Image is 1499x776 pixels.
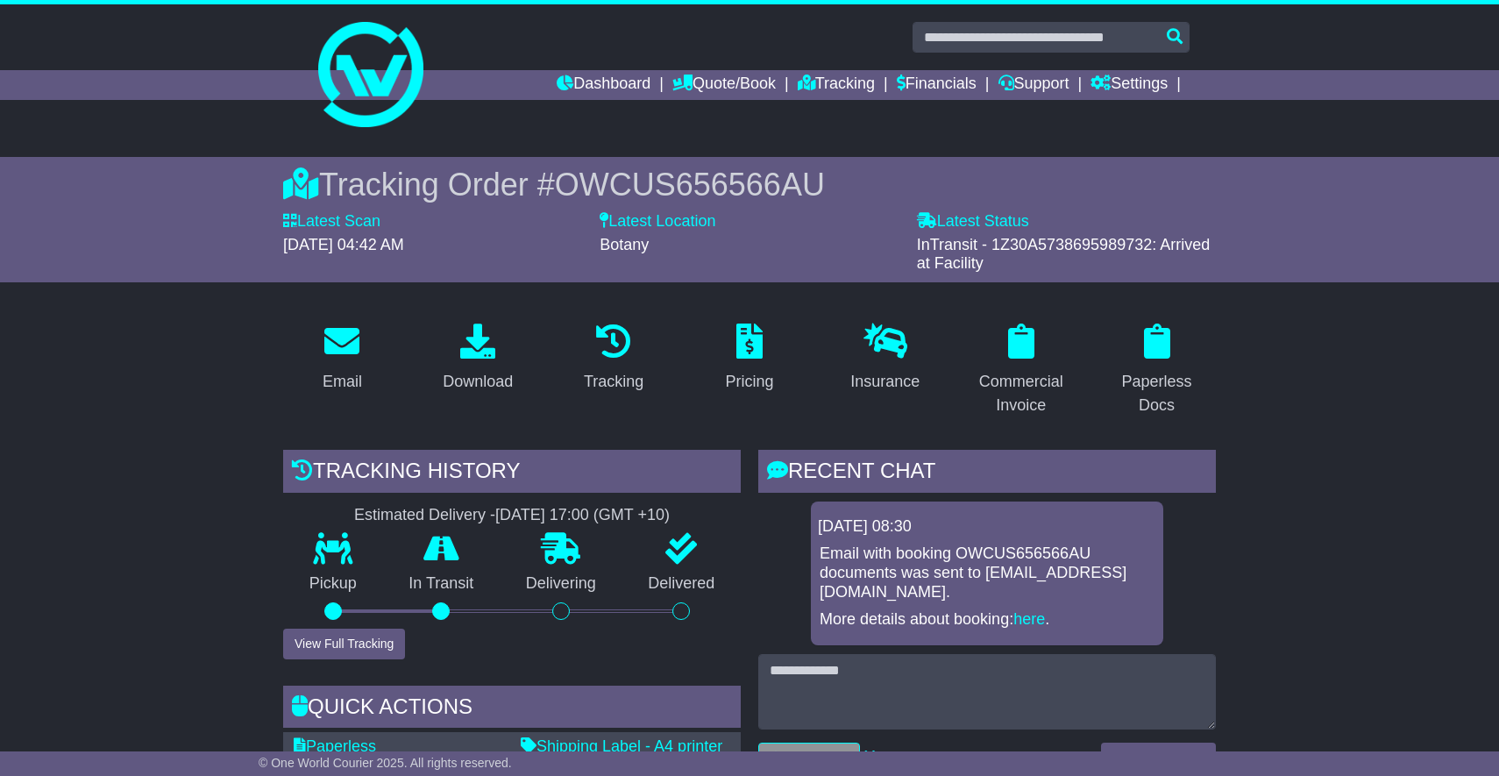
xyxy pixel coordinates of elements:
span: © One World Courier 2025. All rights reserved. [259,756,512,770]
div: Email [323,370,362,394]
a: Download [431,317,524,400]
span: OWCUS656566AU [555,167,825,203]
a: here [1013,610,1045,628]
div: Tracking Order # [283,166,1216,203]
div: Quick Actions [283,686,741,733]
a: Commercial Invoice [962,317,1080,424]
button: View Full Tracking [283,629,405,659]
p: Email with booking OWCUS656566AU documents was sent to [EMAIL_ADDRESS][DOMAIN_NAME]. [820,545,1154,602]
p: Delivered [622,574,742,594]
span: InTransit - 1Z30A5738695989732: Arrived at Facility [917,236,1211,273]
label: Latest Location [600,212,715,231]
div: Tracking history [283,450,741,497]
div: Pricing [725,370,773,394]
a: Paperless Docs [1098,317,1216,424]
div: [DATE] 08:30 [818,517,1156,537]
a: Financials [897,70,977,100]
a: Paperless [294,737,376,755]
a: Support [998,70,1069,100]
a: Tracking [572,317,655,400]
p: Pickup [283,574,383,594]
a: Settings [1091,70,1168,100]
button: Send a Message [1101,743,1216,773]
a: Dashboard [557,70,650,100]
div: [DATE] 17:00 (GMT +10) [495,506,670,525]
a: Quote/Book [672,70,776,100]
a: Tracking [798,70,875,100]
span: Botany [600,236,649,253]
div: Insurance [850,370,920,394]
a: Pricing [714,317,785,400]
p: In Transit [383,574,501,594]
a: Shipping Label - A4 printer [521,737,722,755]
div: Paperless Docs [1109,370,1204,417]
p: Delivering [500,574,622,594]
div: Tracking [584,370,643,394]
div: RECENT CHAT [758,450,1216,497]
span: [DATE] 04:42 AM [283,236,404,253]
div: Download [443,370,513,394]
div: Commercial Invoice [973,370,1069,417]
a: Insurance [839,317,931,400]
a: Email [311,317,373,400]
label: Latest Status [917,212,1029,231]
div: Estimated Delivery - [283,506,741,525]
label: Latest Scan [283,212,380,231]
p: More details about booking: . [820,610,1154,630]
